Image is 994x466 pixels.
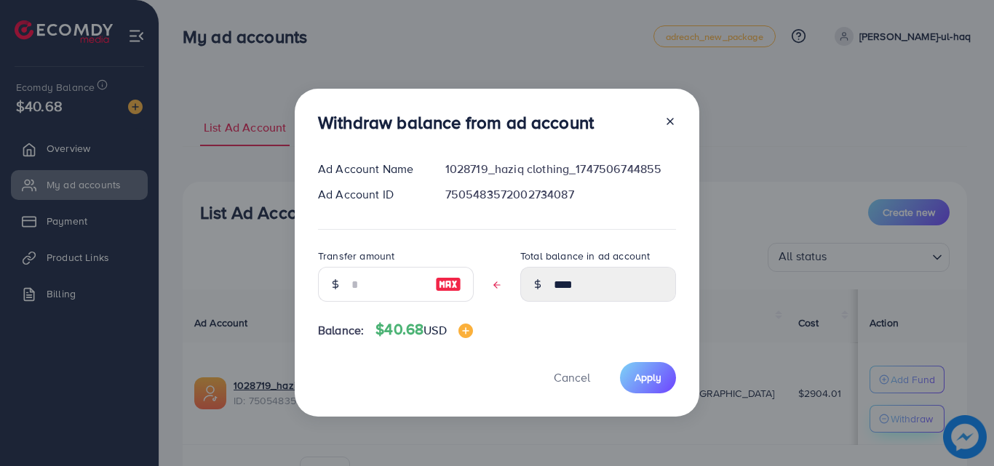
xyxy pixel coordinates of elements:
[435,276,461,293] img: image
[635,370,661,385] span: Apply
[536,362,608,393] button: Cancel
[458,324,473,338] img: image
[434,161,688,177] div: 1028719_haziq clothing_1747506744855
[318,322,364,339] span: Balance:
[306,186,434,203] div: Ad Account ID
[375,321,472,339] h4: $40.68
[318,249,394,263] label: Transfer amount
[620,362,676,393] button: Apply
[434,186,688,203] div: 7505483572002734087
[424,322,446,338] span: USD
[520,249,650,263] label: Total balance in ad account
[318,112,594,133] h3: Withdraw balance from ad account
[554,369,590,385] span: Cancel
[306,161,434,177] div: Ad Account Name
